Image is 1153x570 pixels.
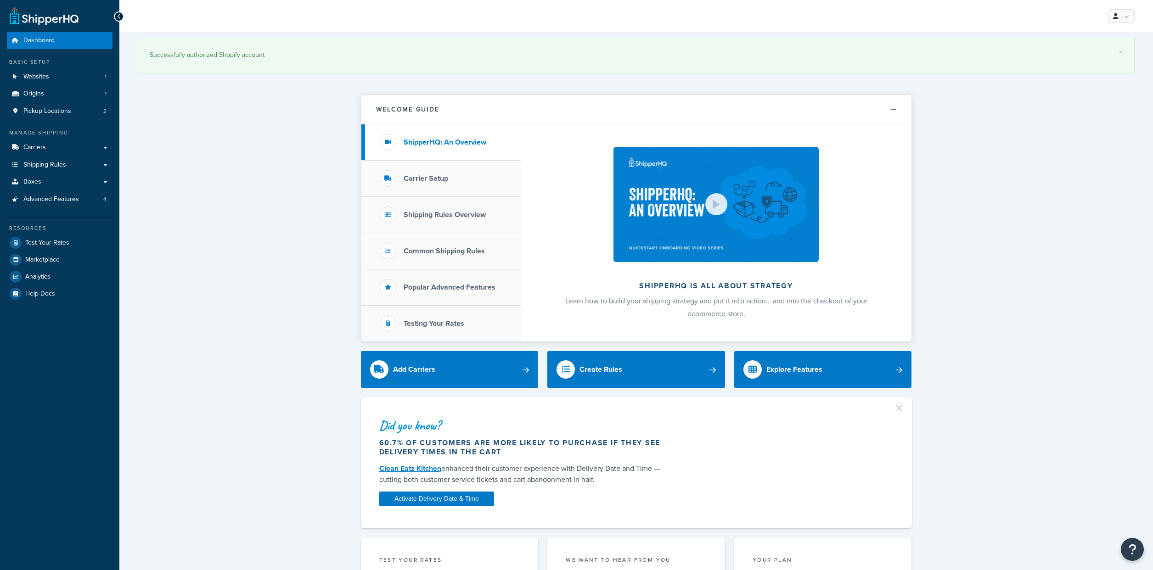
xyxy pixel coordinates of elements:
[361,351,539,388] a: Add Carriers
[579,363,622,376] div: Create Rules
[23,178,41,186] span: Boxes
[376,106,439,113] h2: Welcome Guide
[565,296,867,319] span: Learn how to build your shipping strategy and put it into action… and into the checkout of your e...
[7,85,112,102] a: Origins1
[105,73,107,81] span: 1
[734,351,912,388] a: Explore Features
[7,68,112,85] li: Websites
[105,90,107,98] span: 1
[613,147,818,262] img: ShipperHQ is all about strategy
[753,556,894,566] div: Your Plan
[361,95,911,124] button: Welcome Guide
[393,363,435,376] div: Add Carriers
[7,58,112,66] div: Basic Setup
[25,239,69,247] span: Test Your Rates
[547,351,725,388] a: Create Rules
[546,282,887,290] h2: ShipperHQ is all about strategy
[379,463,441,474] a: Clean Eatz Kitchen
[7,191,112,208] li: Advanced Features
[7,32,112,49] a: Dashboard
[766,363,822,376] div: Explore Features
[404,283,495,291] h3: Popular Advanced Features
[7,129,112,137] div: Manage Shipping
[7,85,112,102] li: Origins
[7,191,112,208] a: Advanced Features4
[7,139,112,156] a: Carriers
[379,438,669,457] div: 60.7% of customers are more likely to purchase if they see delivery times in the cart
[7,103,112,120] a: Pickup Locations2
[379,463,669,485] div: enhanced their customer experience with Delivery Date and Time — cutting both customer service ti...
[25,290,55,298] span: Help Docs
[7,285,112,302] a: Help Docs
[7,224,112,232] div: Resources
[404,211,486,219] h3: Shipping Rules Overview
[404,319,464,328] h3: Testing Your Rates
[25,256,60,264] span: Marketplace
[7,173,112,190] a: Boxes
[150,49,1123,61] div: Successfully authorized Shopify account
[7,156,112,173] a: Shipping Rules
[23,107,71,115] span: Pickup Locations
[1119,49,1123,56] a: ×
[404,247,485,255] h3: Common Shipping Rules
[7,68,112,85] a: Websites1
[23,73,49,81] span: Websites
[25,273,51,281] span: Analytics
[23,161,66,169] span: Shipping Rules
[379,492,494,506] a: Activate Delivery Date & Time
[7,268,112,285] a: Analytics
[379,419,669,432] div: Did you know?
[23,196,79,203] span: Advanced Features
[23,144,46,151] span: Carriers
[566,556,707,564] p: we want to hear from you
[1121,538,1144,561] button: Open Resource Center
[404,174,448,183] h3: Carrier Setup
[7,235,112,251] a: Test Your Rates
[103,107,107,115] span: 2
[103,196,107,203] span: 4
[379,556,520,566] div: Test your rates
[7,251,112,268] a: Marketplace
[404,138,486,146] h3: ShipperHQ: An Overview
[23,37,55,45] span: Dashboard
[7,103,112,120] li: Pickup Locations
[23,90,44,98] span: Origins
